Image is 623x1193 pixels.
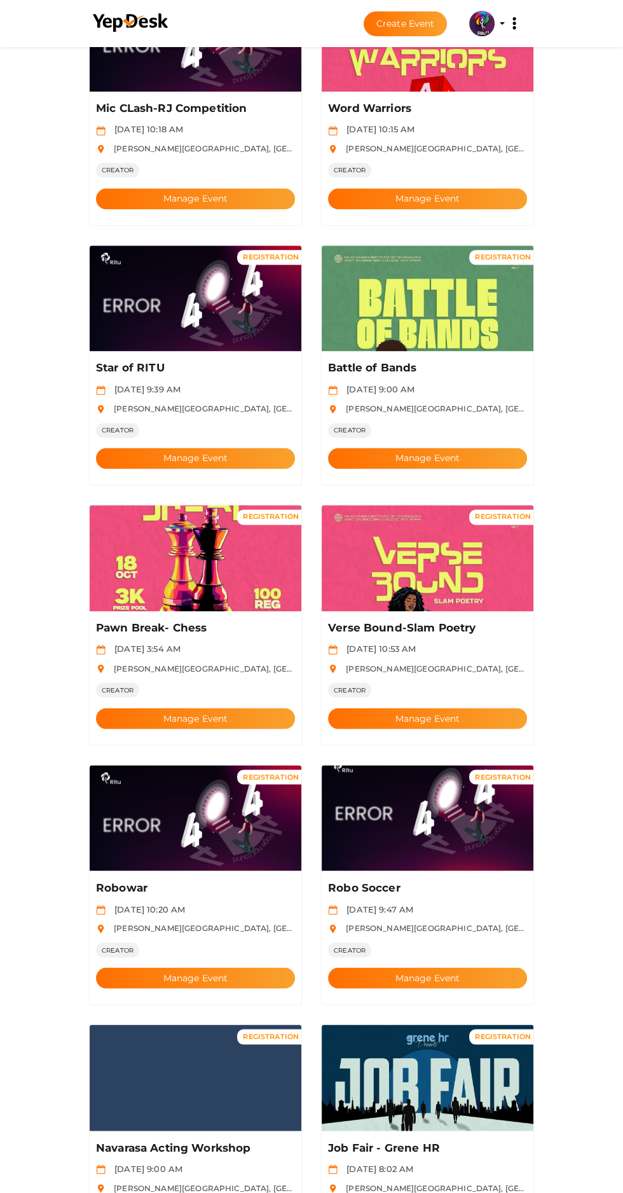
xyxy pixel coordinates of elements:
[322,245,533,352] img: AFLJFK65_normal.jpeg
[322,765,533,871] img: OLCRCLSO_normal.png
[340,904,413,914] span: [DATE] 9:47 AM
[108,124,183,134] span: [DATE] 10:18 AM
[96,126,106,135] img: calendar.svg
[243,1031,299,1040] span: REGISTRATION
[475,1031,531,1040] span: REGISTRATION
[96,144,106,154] img: location.svg
[96,664,106,673] img: location.svg
[108,644,181,654] span: [DATE] 3:54 AM
[328,404,338,414] img: location.svg
[469,11,495,36] img: 5BK8ZL5P_small.png
[90,505,301,611] img: UVVL7W9X_normal.png
[90,1024,301,1131] img: cover-default.png
[328,880,523,895] p: Robo Soccer
[340,384,414,394] span: [DATE] 9:00 AM
[108,1163,182,1173] span: [DATE] 9:00 AM
[108,384,181,394] span: [DATE] 9:39 AM
[96,404,106,414] img: location.svg
[328,385,338,395] img: calendar.svg
[328,682,371,697] span: CREATOR
[96,1183,106,1193] img: location.svg
[243,252,299,261] span: REGISTRATION
[475,512,531,521] span: REGISTRATION
[96,188,295,209] button: Manage Event
[328,621,523,636] p: Verse Bound-Slam Poetry
[322,505,533,611] img: XNHLQ3GQ_normal.jpeg
[340,124,414,134] span: [DATE] 10:15 AM
[96,924,106,934] img: location.svg
[328,664,338,673] img: location.svg
[328,905,338,914] img: calendar.svg
[96,905,106,914] img: calendar.svg
[328,645,338,654] img: calendar.svg
[328,448,527,469] button: Manage Event
[96,385,106,395] img: calendar.svg
[328,1183,338,1193] img: location.svg
[328,423,371,438] span: CREATOR
[340,644,416,654] span: [DATE] 10:53 AM
[96,645,106,654] img: calendar.svg
[475,252,531,261] span: REGISTRATION
[96,621,291,636] p: Pawn Break- Chess
[96,708,295,729] button: Manage Event
[243,512,299,521] span: REGISTRATION
[328,188,527,209] button: Manage Event
[96,1140,291,1155] p: Navarasa Acting Workshop
[96,163,139,177] span: CREATOR
[96,682,139,697] span: CREATOR
[90,765,301,871] img: 1FXREBFN_normal.png
[328,942,371,957] span: CREATOR
[328,101,523,116] p: Word Warriors
[96,448,295,469] button: Manage Event
[243,772,299,781] span: REGISTRATION
[96,361,291,376] p: Star of RITU
[328,144,338,154] img: location.svg
[340,1163,413,1173] span: [DATE] 8:02 AM
[96,880,291,895] p: Robowar
[328,1164,338,1174] img: calendar.svg
[108,904,185,914] span: [DATE] 10:20 AM
[328,361,523,376] p: Battle of Bands
[322,1024,533,1131] img: 94ZJ1M3S_normal.jpeg
[328,163,371,177] span: CREATOR
[96,1164,106,1174] img: calendar.svg
[364,11,448,36] button: Create Event
[96,423,139,438] span: CREATOR
[328,126,338,135] img: calendar.svg
[90,245,301,352] img: 9R3KE9MM_normal.png
[328,967,527,988] button: Manage Event
[328,708,527,729] button: Manage Event
[328,1140,523,1155] p: Job Fair - Grene HR
[96,967,295,988] button: Manage Event
[475,772,531,781] span: REGISTRATION
[96,101,291,116] p: Mic CLash-RJ Competition
[328,924,338,934] img: location.svg
[96,942,139,957] span: CREATOR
